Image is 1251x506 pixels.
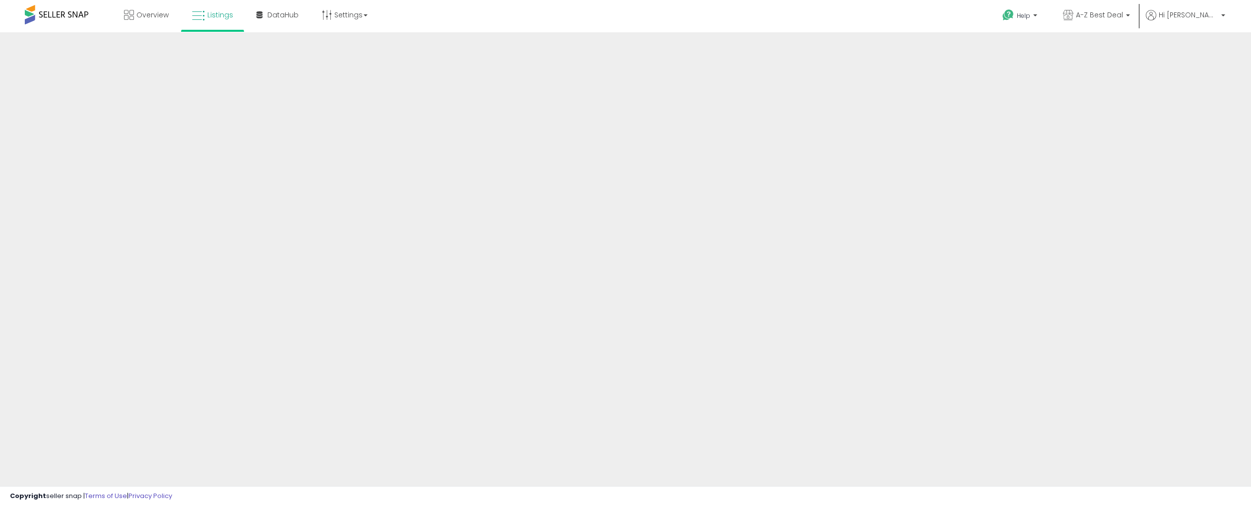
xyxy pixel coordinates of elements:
[207,10,233,20] span: Listings
[1002,9,1014,21] i: Get Help
[1017,11,1030,20] span: Help
[136,10,169,20] span: Overview
[267,10,299,20] span: DataHub
[995,1,1047,32] a: Help
[1076,10,1123,20] span: A-Z Best Deal
[1159,10,1218,20] span: Hi [PERSON_NAME]
[1146,10,1225,32] a: Hi [PERSON_NAME]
